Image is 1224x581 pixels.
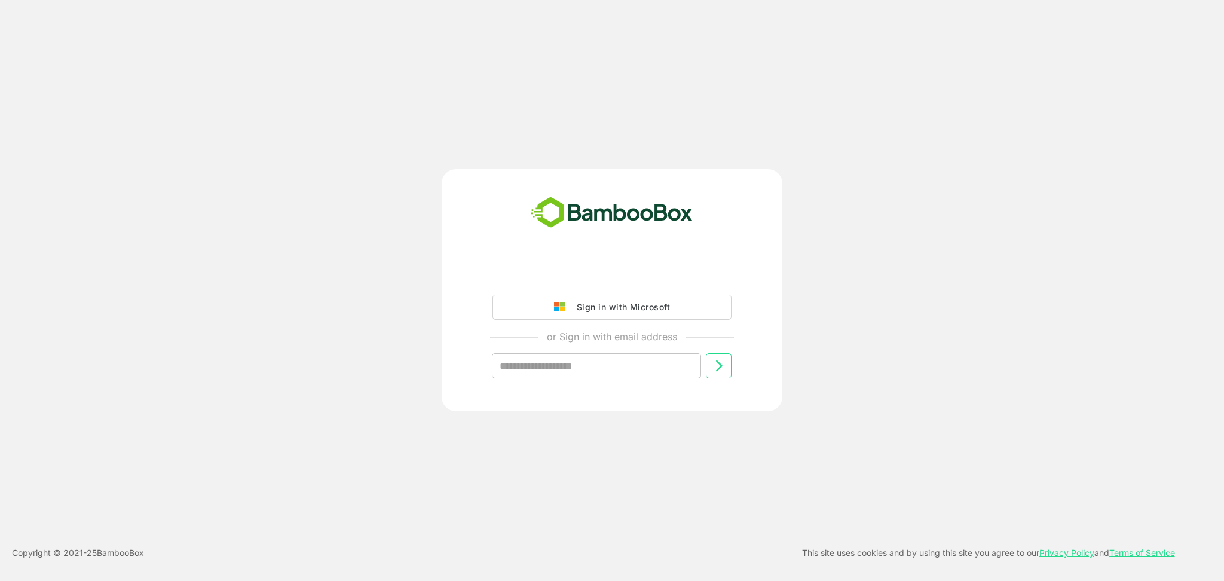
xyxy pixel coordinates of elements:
[554,302,571,313] img: google
[12,546,144,560] p: Copyright © 2021- 25 BambooBox
[571,299,670,315] div: Sign in with Microsoft
[547,329,677,344] p: or Sign in with email address
[524,193,699,233] img: bamboobox
[802,546,1175,560] p: This site uses cookies and by using this site you agree to our and
[492,295,732,320] button: Sign in with Microsoft
[1109,548,1175,558] a: Terms of Service
[1039,548,1094,558] a: Privacy Policy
